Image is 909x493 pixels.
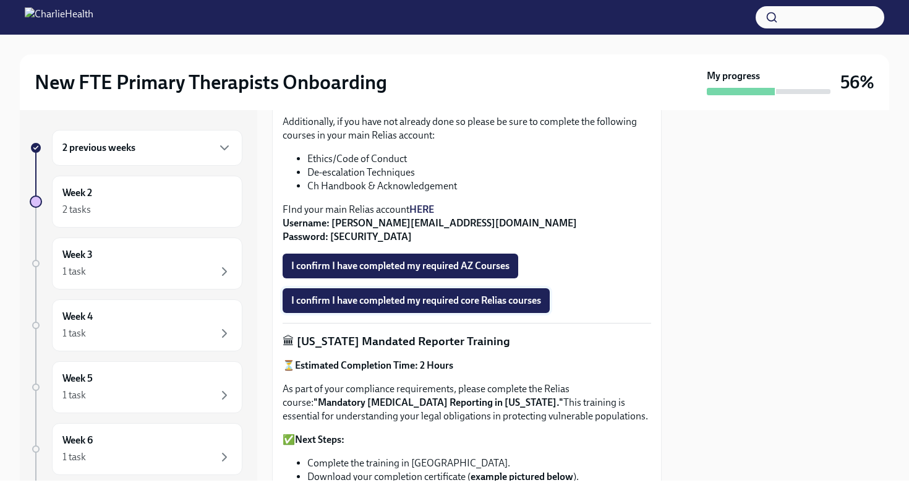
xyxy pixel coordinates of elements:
[35,70,387,95] h2: New FTE Primary Therapists Onboarding
[314,397,563,408] strong: "Mandatory [MEDICAL_DATA] Reporting in [US_STATE]."
[295,434,344,445] strong: Next Steps:
[295,359,453,371] strong: Estimated Completion Time: 2 Hours
[707,69,760,83] strong: My progress
[409,204,434,215] a: HERE
[62,388,86,402] div: 1 task
[471,471,573,482] strong: example pictured below
[283,433,651,447] p: ✅
[283,359,651,372] p: ⏳
[52,130,242,166] div: 2 previous weeks
[283,115,651,142] p: Additionally, if you have not already done so please be sure to complete the following courses in...
[30,299,242,351] a: Week 41 task
[307,166,651,179] li: De-escalation Techniques
[283,203,651,244] p: FInd your main Relias account
[62,141,135,155] h6: 2 previous weeks
[30,238,242,289] a: Week 31 task
[307,470,651,484] li: Download your completion certificate ( ).
[283,333,651,349] p: 🏛 [US_STATE] Mandated Reporter Training
[307,457,651,470] li: Complete the training in [GEOGRAPHIC_DATA].
[62,372,93,385] h6: Week 5
[283,217,577,242] strong: Username: [PERSON_NAME][EMAIL_ADDRESS][DOMAIN_NAME] Password: [SECURITY_DATA]
[840,71,874,93] h3: 56%
[283,288,550,313] button: I confirm I have completed my required core Relias courses
[283,254,518,278] button: I confirm I have completed my required AZ Courses
[62,310,93,324] h6: Week 4
[62,248,93,262] h6: Week 3
[62,434,93,447] h6: Week 6
[25,7,93,27] img: CharlieHealth
[30,361,242,413] a: Week 51 task
[291,260,510,272] span: I confirm I have completed my required AZ Courses
[30,423,242,475] a: Week 61 task
[62,327,86,340] div: 1 task
[62,265,86,278] div: 1 task
[307,152,651,166] li: Ethics/Code of Conduct
[62,203,91,216] div: 2 tasks
[62,186,92,200] h6: Week 2
[307,179,651,193] li: Ch Handbook & Acknowledgement
[291,294,541,307] span: I confirm I have completed my required core Relias courses
[283,382,651,423] p: As part of your compliance requirements, please complete the Relias course: This training is esse...
[30,176,242,228] a: Week 22 tasks
[62,450,86,464] div: 1 task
